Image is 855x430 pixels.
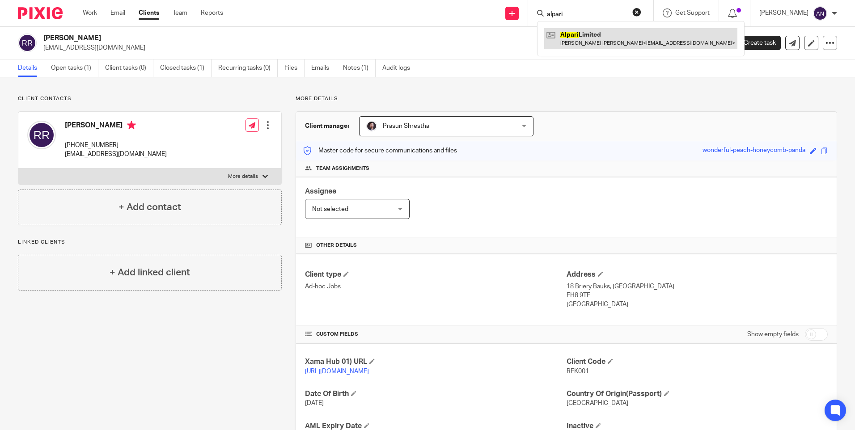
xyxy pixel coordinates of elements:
[18,59,44,77] a: Details
[18,239,282,246] p: Linked clients
[65,141,167,150] p: [PHONE_NUMBER]
[65,121,167,132] h4: [PERSON_NAME]
[305,368,369,375] a: [URL][DOMAIN_NAME]
[201,8,223,17] a: Reports
[729,36,781,50] a: Create task
[284,59,305,77] a: Files
[18,7,63,19] img: Pixie
[296,95,837,102] p: More details
[813,6,827,21] img: svg%3E
[105,59,153,77] a: Client tasks (0)
[305,400,324,406] span: [DATE]
[305,122,350,131] h3: Client manager
[567,389,828,399] h4: Country Of Origin(Passport)
[305,188,336,195] span: Assignee
[303,146,457,155] p: Master code for secure communications and files
[305,331,566,338] h4: CUSTOM FIELDS
[305,357,566,367] h4: Xama Hub 01) URL
[305,282,566,291] p: Ad-hoc Jobs
[18,34,37,52] img: svg%3E
[747,330,799,339] label: Show empty fields
[675,10,710,16] span: Get Support
[567,282,828,291] p: 18 Briery Bauks, [GEOGRAPHIC_DATA]
[305,270,566,279] h4: Client type
[567,300,828,309] p: [GEOGRAPHIC_DATA]
[127,121,136,130] i: Primary
[567,270,828,279] h4: Address
[110,266,190,279] h4: + Add linked client
[703,146,805,156] div: wonderful-peach-honeycomb-panda
[567,357,828,367] h4: Client Code
[567,291,828,300] p: EH8 9TE
[632,8,641,17] button: Clear
[27,121,56,149] img: svg%3E
[305,389,566,399] h4: Date Of Birth
[83,8,97,17] a: Work
[759,8,808,17] p: [PERSON_NAME]
[546,11,626,19] input: Search
[312,206,348,212] span: Not selected
[382,59,417,77] a: Audit logs
[383,123,429,129] span: Prasun Shrestha
[139,8,159,17] a: Clients
[366,121,377,131] img: Capture.PNG
[160,59,212,77] a: Closed tasks (1)
[343,59,376,77] a: Notes (1)
[51,59,98,77] a: Open tasks (1)
[43,43,715,52] p: [EMAIL_ADDRESS][DOMAIN_NAME]
[567,368,589,375] span: REK001
[173,8,187,17] a: Team
[311,59,336,77] a: Emails
[18,95,282,102] p: Client contacts
[316,242,357,249] span: Other details
[228,173,258,180] p: More details
[567,400,628,406] span: [GEOGRAPHIC_DATA]
[43,34,581,43] h2: [PERSON_NAME]
[316,165,369,172] span: Team assignments
[218,59,278,77] a: Recurring tasks (0)
[65,150,167,159] p: [EMAIL_ADDRESS][DOMAIN_NAME]
[119,200,181,214] h4: + Add contact
[110,8,125,17] a: Email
